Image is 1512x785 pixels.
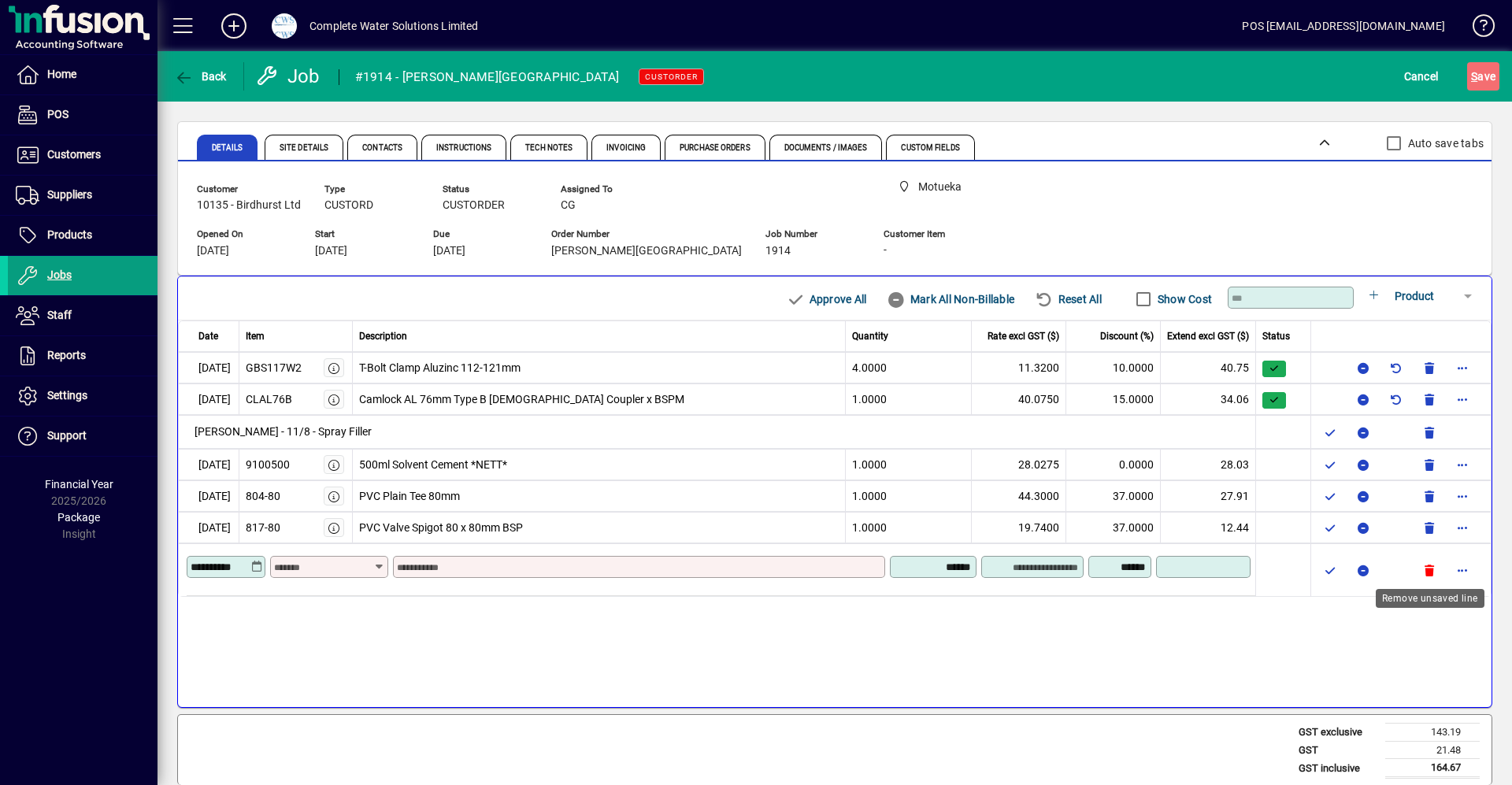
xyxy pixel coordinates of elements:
span: Support [47,429,87,442]
button: Reset All [1028,285,1108,313]
span: Customer [197,184,301,194]
a: POS [8,95,157,135]
td: [DATE] [178,352,239,383]
td: 27.91 [1161,480,1256,512]
td: PVC Valve Spigot 80 x 80mm BSP [353,512,847,543]
span: Mark All Non-Billable [887,287,1014,312]
td: 11.3200 [972,352,1066,383]
a: Knowledge Base [1461,3,1492,54]
span: Start [315,229,409,239]
span: Jobs [47,268,72,281]
button: Add [209,12,259,40]
label: Auto save tabs [1405,135,1484,151]
td: 164.67 [1385,759,1480,778]
span: Motueka [891,177,994,197]
td: 28.03 [1161,449,1256,480]
span: - [884,244,887,257]
span: CUSTORDER [443,199,505,212]
span: Customer Item [884,229,978,239]
td: [DATE] [178,512,239,543]
td: Camlock AL 76mm Type B [DEMOGRAPHIC_DATA] Coupler x BSPM [353,383,847,415]
button: More options [1450,515,1475,540]
span: Assigned To [561,184,655,194]
app-page-header-button: Back [157,62,244,91]
span: Rate excl GST ($) [988,329,1059,343]
td: 34.06 [1161,383,1256,415]
button: Mark All Non-Billable [880,285,1021,313]
span: Financial Year [45,478,113,491]
span: Home [47,68,76,80]
td: 44.3000 [972,480,1066,512]
div: #1914 - [PERSON_NAME][GEOGRAPHIC_DATA] [355,65,620,90]
span: ave [1471,64,1495,89]
span: [DATE] [197,245,229,257]
td: 21.48 [1385,741,1480,759]
span: Invoicing [606,144,646,152]
button: More options [1450,452,1475,477]
a: Support [8,417,157,456]
td: 1.0000 [846,449,972,480]
button: Approve All [780,285,873,313]
td: 500ml Solvent Cement *NETT* [353,449,847,480]
div: 817-80 [246,520,280,536]
button: Back [170,62,231,91]
td: 19.7400 [972,512,1066,543]
span: Motueka [918,179,962,195]
span: [DATE] [433,245,465,257]
span: CUSTORD [324,199,373,212]
span: Customers [47,148,101,161]
div: [PERSON_NAME] - 11/8 - Spray Filler [187,416,1255,448]
span: Order Number [551,229,742,239]
a: Home [8,55,157,94]
a: Suppliers [8,176,157,215]
a: Reports [8,336,157,376]
span: Package [57,511,100,524]
td: 143.19 [1385,724,1480,742]
a: Staff [8,296,157,335]
span: CUSTORDER [645,72,698,82]
span: CG [561,199,576,212]
a: Settings [8,376,157,416]
div: POS [EMAIL_ADDRESS][DOMAIN_NAME] [1242,13,1445,39]
span: 1914 [765,245,791,257]
td: 4.0000 [846,352,972,383]
span: Contacts [362,144,402,152]
span: Staff [47,309,72,321]
td: 37.0000 [1066,512,1161,543]
span: Date [198,329,218,343]
button: Save [1467,62,1499,91]
span: POS [47,108,69,120]
span: Item [246,329,265,343]
button: More options [1450,355,1475,380]
span: Site Details [280,144,328,152]
div: Remove unsaved line [1376,589,1484,608]
span: Extend excl GST ($) [1167,329,1249,343]
td: 1.0000 [846,383,972,415]
span: Settings [47,389,87,402]
span: [DATE] [315,245,347,257]
button: More options [1450,483,1475,509]
span: Back [174,70,227,83]
span: 10135 - Birdhurst Ltd [197,199,301,212]
td: 40.0750 [972,383,1066,415]
button: Cancel [1400,62,1443,91]
span: Tech Notes [525,144,573,152]
a: Products [8,216,157,255]
span: Due [433,229,528,239]
span: Details [212,144,243,152]
span: Cancel [1404,64,1439,89]
td: 12.44 [1161,512,1256,543]
td: [DATE] [178,480,239,512]
span: Suppliers [47,188,92,201]
td: GST [1291,741,1385,759]
span: Discount (%) [1100,329,1154,343]
a: Customers [8,135,157,175]
span: Approve All [786,287,866,312]
td: 37.0000 [1066,480,1161,512]
td: 15.0000 [1066,383,1161,415]
label: Show Cost [1154,291,1212,307]
span: Description [359,329,407,343]
td: GST exclusive [1291,724,1385,742]
span: Quantity [852,329,888,343]
td: 28.0275 [972,449,1066,480]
